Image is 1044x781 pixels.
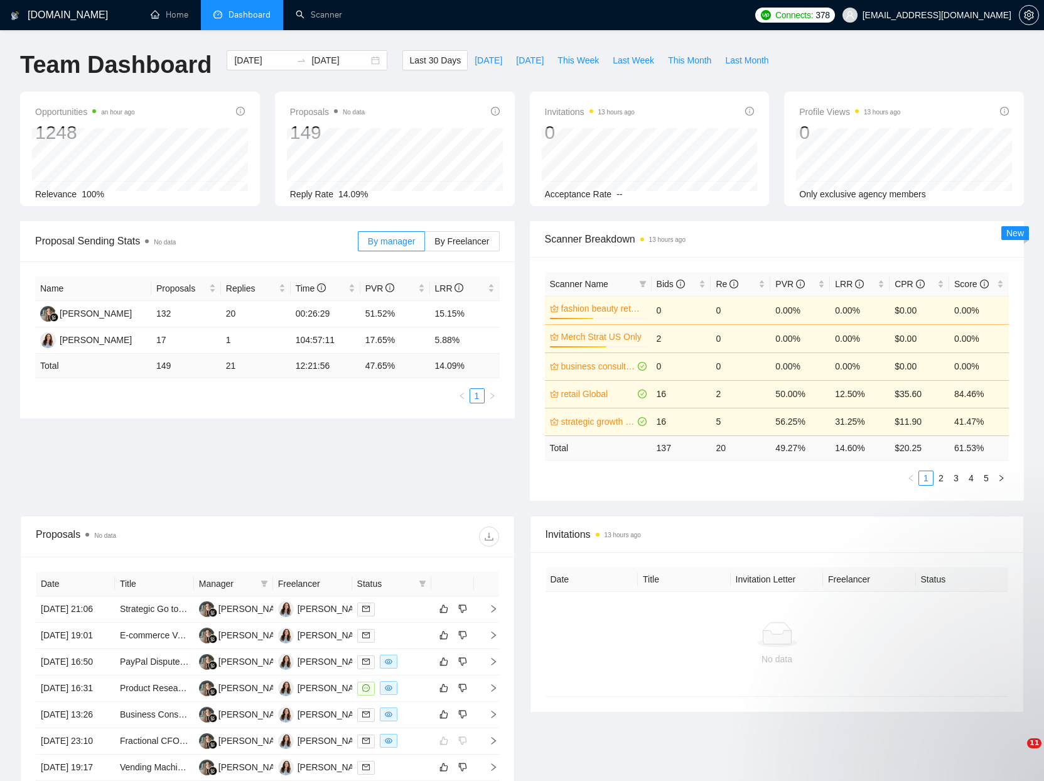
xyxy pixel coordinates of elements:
[916,280,925,288] span: info-circle
[561,415,635,429] a: strategic growth global
[761,10,771,20] img: upwork-logo.png
[291,327,360,354] td: 104:57:11
[221,301,291,327] td: 20
[40,334,132,344] a: JM[PERSON_NAME]
[770,435,830,460] td: 49.27 %
[545,231,1009,247] span: Scanner Breakdown
[296,9,342,20] a: searchScanner
[35,276,151,301] th: Name
[436,707,451,722] button: like
[199,656,291,666] a: LK[PERSON_NAME]
[949,324,1009,352] td: 0.00%
[278,760,294,775] img: JM
[213,10,222,19] span: dashboard
[949,408,1009,435] td: 41.47%
[402,50,468,70] button: Last 30 Days
[1019,5,1039,25] button: setting
[890,435,949,460] td: $ 20.25
[488,392,496,400] span: right
[278,601,294,617] img: JM
[362,631,370,639] span: mail
[430,354,500,378] td: 14.09 %
[979,471,994,486] li: 5
[311,53,369,67] input: End date
[278,654,294,670] img: JM
[439,762,448,772] span: like
[561,387,635,401] a: retail Global
[652,324,711,352] td: 2
[218,734,291,748] div: [PERSON_NAME]
[890,380,949,408] td: $35.60
[638,390,647,398] span: check-circle
[439,683,448,693] span: like
[455,388,470,403] li: Previous Page
[199,733,215,749] img: LK
[357,577,414,591] span: Status
[199,735,291,745] a: LK[PERSON_NAME]
[718,50,775,70] button: Last Month
[20,50,212,80] h1: Team Dashboard
[218,681,291,695] div: [PERSON_NAME]
[120,604,458,614] a: Strategic Go to Market Advisor: AI Uptime Monitoring Service (Lean, Profitable Launch)
[903,471,918,486] li: Previous Page
[561,330,644,344] a: Merch Strat US Only
[278,707,294,723] img: JM
[823,567,916,592] th: Freelancer
[711,408,770,435] td: 5
[998,474,1005,482] span: right
[101,109,134,116] time: an hour ago
[770,380,830,408] td: 50.00%
[298,681,370,695] div: [PERSON_NAME]
[120,683,298,693] a: Product Research Specialist for Amazon FBM
[550,362,559,371] span: crown
[298,707,370,721] div: [PERSON_NAME]
[468,50,509,70] button: [DATE]
[545,189,612,199] span: Acceptance Rate
[199,709,291,719] a: LK[PERSON_NAME]
[485,388,500,403] button: right
[1000,107,1009,116] span: info-circle
[362,737,370,745] span: mail
[637,275,649,293] span: filter
[918,471,934,486] li: 1
[949,471,964,486] li: 3
[835,279,864,289] span: LRR
[455,388,470,403] button: left
[949,380,1009,408] td: 84.46%
[830,352,890,380] td: 0.00%
[199,630,291,640] a: LK[PERSON_NAME]
[36,596,115,623] td: [DATE] 21:06
[964,471,979,486] li: 4
[458,630,467,640] span: dislike
[455,601,470,616] button: dislike
[278,680,294,696] img: JM
[151,9,188,20] a: homeHome
[550,390,559,398] span: crown
[199,577,256,591] span: Manager
[258,574,271,593] span: filter
[82,189,104,199] span: 100%
[430,327,500,354] td: 5.88%
[436,680,451,696] button: like
[439,604,448,614] span: like
[994,471,1009,486] li: Next Page
[1027,738,1041,748] span: 11
[716,279,738,289] span: Re
[218,655,291,669] div: [PERSON_NAME]
[458,657,467,667] span: dislike
[895,279,924,289] span: CPR
[278,709,370,719] a: JM[PERSON_NAME]
[439,630,448,640] span: like
[890,324,949,352] td: $0.00
[864,109,900,116] time: 13 hours ago
[60,333,132,347] div: [PERSON_NAME]
[218,628,291,642] div: [PERSON_NAME]
[362,763,370,771] span: mail
[290,121,365,145] div: 149
[434,236,489,246] span: By Freelancer
[36,623,115,649] td: [DATE] 19:01
[115,596,194,623] td: Strategic Go to Market Advisor: AI Uptime Monitoring Service (Lean, Profitable Launch)
[890,296,949,324] td: $0.00
[236,107,245,116] span: info-circle
[278,630,370,640] a: JM[PERSON_NAME]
